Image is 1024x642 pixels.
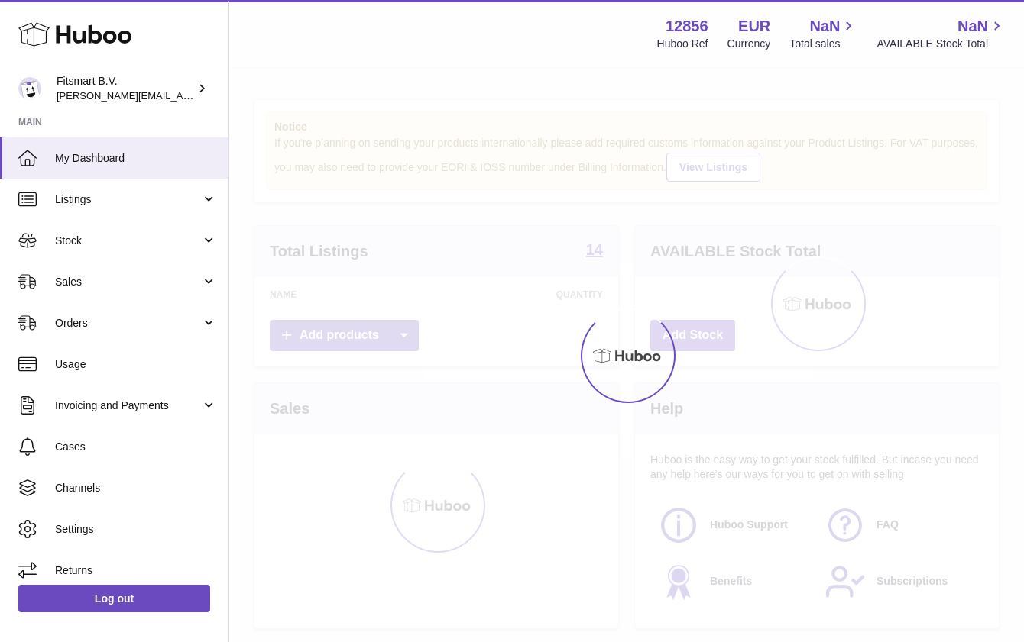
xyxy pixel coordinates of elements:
[18,585,210,612] a: Log out
[738,16,770,37] strong: EUR
[657,37,708,51] div: Huboo Ref
[55,522,217,537] span: Settings
[55,234,201,248] span: Stock
[877,16,1006,51] a: NaN AVAILABLE Stock Total
[666,16,708,37] strong: 12856
[18,77,41,100] img: jonathan@leaderoo.com
[55,440,217,454] span: Cases
[809,16,840,37] span: NaN
[789,16,857,51] a: NaN Total sales
[55,316,201,331] span: Orders
[55,563,217,578] span: Returns
[55,151,217,166] span: My Dashboard
[789,37,857,51] span: Total sales
[958,16,988,37] span: NaN
[727,37,771,51] div: Currency
[877,37,1006,51] span: AVAILABLE Stock Total
[55,481,217,495] span: Channels
[55,275,201,289] span: Sales
[55,398,201,413] span: Invoicing and Payments
[55,192,201,207] span: Listings
[57,74,194,103] div: Fitsmart B.V.
[55,357,217,372] span: Usage
[57,89,306,102] span: [PERSON_NAME][EMAIL_ADDRESS][DOMAIN_NAME]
